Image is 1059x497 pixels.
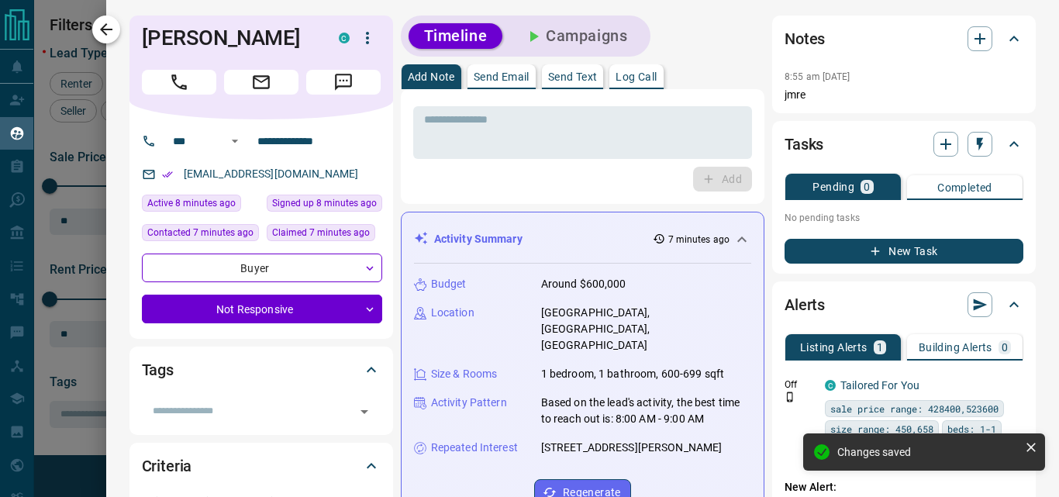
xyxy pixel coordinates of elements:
span: Email [224,70,298,95]
span: beds: 1-1 [947,421,996,437]
div: Thu Aug 14 2025 [267,195,382,216]
a: Tailored For You [840,379,919,392]
span: Contacted 7 minutes ago [147,225,254,240]
div: Thu Aug 14 2025 [142,195,259,216]
div: Activity Summary7 minutes ago [414,225,751,254]
span: Claimed 7 minutes ago [272,225,370,240]
a: [EMAIL_ADDRESS][DOMAIN_NAME] [184,167,359,180]
p: 0 [864,181,870,192]
span: Call [142,70,216,95]
h1: [PERSON_NAME] [142,26,316,50]
p: [STREET_ADDRESS][PERSON_NAME] [541,440,723,456]
p: 7 minutes ago [668,233,730,247]
div: condos.ca [339,33,350,43]
span: size range: 450,658 [830,421,933,437]
button: Timeline [409,23,503,49]
p: Log Call [616,71,657,82]
p: Send Email [474,71,529,82]
p: Activity Pattern [431,395,507,411]
p: Building Alerts [919,342,992,353]
div: Criteria [142,447,381,485]
p: 0 [1002,342,1008,353]
h2: Notes [785,26,825,51]
button: New Task [785,239,1023,264]
div: Alerts [785,286,1023,323]
h2: Alerts [785,292,825,317]
span: sale price range: 428400,523600 [830,401,999,416]
p: Location [431,305,474,321]
p: Based on the lead's activity, the best time to reach out is: 8:00 AM - 9:00 AM [541,395,751,427]
h2: Criteria [142,454,192,478]
p: Listing Alerts [800,342,868,353]
p: New Alert: [785,479,1023,495]
p: Activity Summary [434,231,523,247]
span: Message [306,70,381,95]
div: Thu Aug 14 2025 [142,224,259,246]
p: Pending [812,181,854,192]
span: Active 8 minutes ago [147,195,236,211]
div: Thu Aug 14 2025 [267,224,382,246]
p: Repeated Interest [431,440,518,456]
p: Send Text [548,71,598,82]
span: Signed up 8 minutes ago [272,195,377,211]
button: Open [226,132,244,150]
p: Completed [937,182,992,193]
p: No pending tasks [785,206,1023,230]
div: Tasks [785,126,1023,163]
p: 1 [877,342,883,353]
p: 8:55 am [DATE] [785,71,850,82]
div: Tags [142,351,381,388]
p: Budget [431,276,467,292]
svg: Email Verified [162,169,173,180]
div: Buyer [142,254,382,282]
p: Off [785,378,816,392]
h2: Tasks [785,132,823,157]
div: Changes saved [837,446,1019,458]
p: Size & Rooms [431,366,498,382]
p: [GEOGRAPHIC_DATA], [GEOGRAPHIC_DATA], [GEOGRAPHIC_DATA] [541,305,751,354]
p: Around $600,000 [541,276,626,292]
svg: Push Notification Only [785,392,795,402]
h2: Tags [142,357,174,382]
div: Not Responsive [142,295,382,323]
p: 1 bedroom, 1 bathroom, 600-699 sqft [541,366,725,382]
p: jmre [785,87,1023,103]
p: Add Note [408,71,455,82]
div: Notes [785,20,1023,57]
div: condos.ca [825,380,836,391]
button: Open [354,401,375,423]
button: Campaigns [509,23,643,49]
